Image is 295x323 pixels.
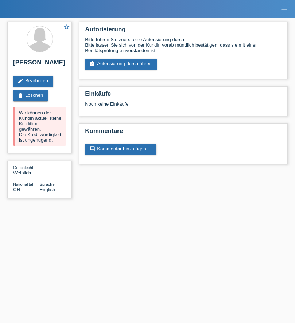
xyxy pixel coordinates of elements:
span: Nationalität [13,182,33,186]
h2: Kommentare [85,127,282,138]
a: editBearbeiten [13,76,53,87]
i: menu [280,6,288,13]
span: Schweiz [13,187,20,192]
i: delete [18,92,23,98]
h2: Autorisierung [85,26,282,37]
i: star_border [63,24,70,30]
a: deleteLöschen [13,90,48,101]
h2: Einkäufe [85,90,282,101]
span: Geschlecht [13,165,33,170]
a: star_border [63,24,70,31]
div: Weiblich [13,165,40,176]
h2: [PERSON_NAME] [13,59,66,70]
div: Bitte führen Sie zuerst eine Autorisierung durch. Bitte lassen Sie sich von der Kundin vorab münd... [85,37,282,53]
i: assignment_turned_in [89,61,95,67]
i: edit [18,78,23,84]
div: Wir können der Kundin aktuell keine Kreditlimite gewähren. Die Kreditwürdigkeit ist ungenügend. [13,107,66,146]
span: Sprache [40,182,55,186]
a: menu [277,7,291,11]
i: comment [89,146,95,152]
div: Noch keine Einkäufe [85,101,282,112]
a: commentKommentar hinzufügen ... [85,144,156,155]
span: English [40,187,55,192]
a: assignment_turned_inAutorisierung durchführen [85,59,157,70]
